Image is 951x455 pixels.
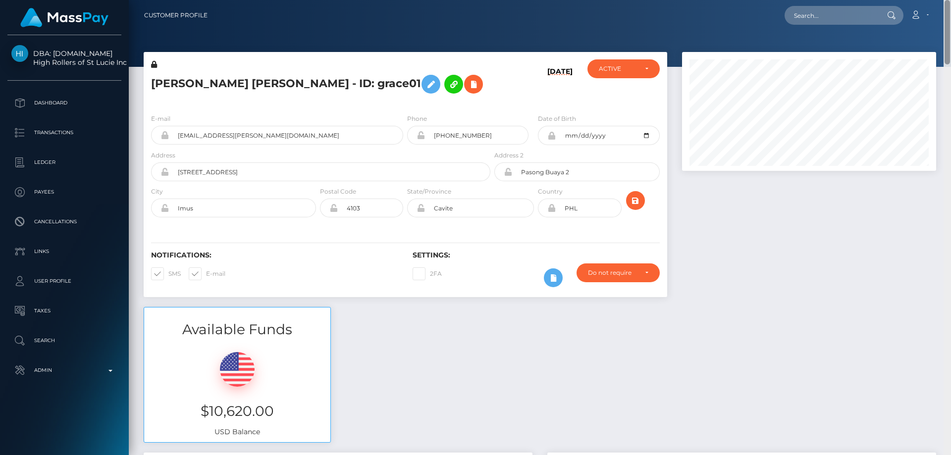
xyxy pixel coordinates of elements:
[144,320,330,339] h3: Available Funds
[413,267,442,280] label: 2FA
[7,49,121,67] span: DBA: [DOMAIN_NAME] High Rollers of St Lucie Inc
[547,67,573,102] h6: [DATE]
[20,8,108,27] img: MassPay Logo
[407,187,451,196] label: State/Province
[7,120,121,145] a: Transactions
[588,269,637,277] div: Do not require
[151,70,485,99] h5: [PERSON_NAME] [PERSON_NAME] - ID: grace01
[7,269,121,294] a: User Profile
[7,299,121,323] a: Taxes
[11,45,28,62] img: High Rollers of St Lucie Inc
[11,155,117,170] p: Ledger
[189,267,225,280] label: E-mail
[320,187,356,196] label: Postal Code
[599,65,637,73] div: ACTIVE
[151,151,175,160] label: Address
[538,114,576,123] label: Date of Birth
[152,402,323,421] h3: $10,620.00
[151,114,170,123] label: E-mail
[144,5,208,26] a: Customer Profile
[587,59,660,78] button: ACTIVE
[151,187,163,196] label: City
[7,209,121,234] a: Cancellations
[7,150,121,175] a: Ledger
[11,214,117,229] p: Cancellations
[144,340,330,442] div: USD Balance
[577,263,660,282] button: Do not require
[413,251,659,259] h6: Settings:
[538,187,563,196] label: Country
[11,96,117,110] p: Dashboard
[11,244,117,259] p: Links
[11,363,117,378] p: Admin
[7,239,121,264] a: Links
[151,251,398,259] h6: Notifications:
[407,114,427,123] label: Phone
[11,125,117,140] p: Transactions
[11,274,117,289] p: User Profile
[7,328,121,353] a: Search
[494,151,524,160] label: Address 2
[11,303,117,318] p: Taxes
[220,352,255,387] img: USD.png
[11,185,117,200] p: Payees
[7,91,121,115] a: Dashboard
[7,180,121,204] a: Payees
[7,358,121,383] a: Admin
[11,333,117,348] p: Search
[785,6,878,25] input: Search...
[151,267,181,280] label: SMS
